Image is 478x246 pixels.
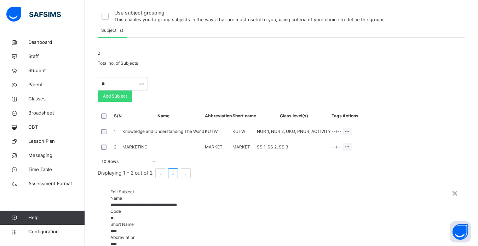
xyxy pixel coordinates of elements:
[103,93,127,99] span: Add Subject
[28,53,85,60] span: Staff
[110,195,122,201] label: Name
[114,108,122,124] th: S/N
[28,214,85,221] span: Help
[122,139,205,155] td: MARKETING
[28,228,85,235] span: Configuration
[451,185,458,200] div: ×
[28,124,85,131] span: CBT
[331,108,342,124] th: Tags
[450,221,471,242] button: Open asap
[114,124,122,139] td: 1
[205,108,232,124] th: Abbreviation
[110,235,136,240] label: Abbreviation
[232,124,257,139] td: KUTW
[331,124,342,139] td: --/--
[168,168,178,178] li: 1
[257,124,331,139] td: NUR 1, NUR 2, UKG, PNUR, ACTIVITY
[102,158,148,165] div: 10 Rows
[232,139,257,155] td: MARKET
[98,60,138,66] span: Total no. of Subjects
[114,139,122,155] td: 2
[98,168,152,178] li: Displaying 1 - 2 out of 2
[98,51,100,56] span: 2
[28,152,85,159] span: Messaging
[114,9,386,16] span: Use subject grouping
[114,17,386,22] span: This enables you to group subjects in the ways that are most useful to you, using criteria of you...
[110,209,121,214] label: Code
[342,108,359,124] th: Actions
[205,124,232,139] td: KUTW
[110,189,134,194] span: Edit Subject
[28,138,85,145] span: Lesson Plan
[28,67,85,74] span: Student
[28,39,85,46] span: Dashboard
[155,168,165,178] button: prev page
[110,222,134,227] label: Short Name
[28,110,85,117] span: Broadsheet
[181,168,191,178] button: next page
[181,168,191,178] li: 下一页
[6,7,61,22] img: safsims
[168,169,178,178] a: 1
[257,108,331,124] th: Class level(s)
[28,180,85,187] span: Assessment Format
[28,81,85,88] span: Parent
[205,139,232,155] td: MARKET
[122,124,205,139] td: Knowledge and Understanding The World
[28,95,85,102] span: Classes
[101,27,123,34] span: Subject list
[155,168,165,178] li: 上一页
[122,108,205,124] th: Name
[28,166,85,173] span: Time Table
[331,139,342,155] td: --/--
[232,108,257,124] th: Short name
[257,139,331,155] td: SS 1, SS 2, SS 3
